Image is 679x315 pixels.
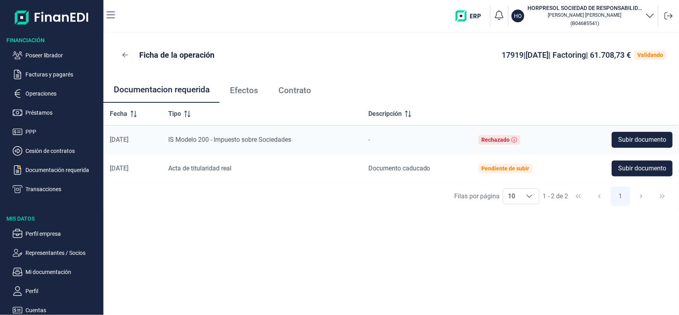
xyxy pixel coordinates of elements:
button: First Page [569,187,588,206]
span: Documento caducado [368,164,430,172]
button: Perfil [13,286,100,296]
span: Documentacion requerida [114,86,210,94]
button: PPP [13,127,100,137]
p: Operaciones [25,89,100,98]
span: Acta de titularidad real [168,164,232,172]
img: erp [455,10,487,22]
p: Perfil empresa [25,229,100,239]
p: Representantes / Socios [25,248,100,258]
button: Cuentas [13,305,100,315]
button: Subir documento [612,160,673,176]
span: Efectos [230,86,258,95]
button: Transacciones [13,184,100,194]
button: Operaciones [13,89,100,98]
a: Documentacion requerida [103,77,220,104]
div: [DATE] [110,164,156,172]
p: Mi documentación [25,267,100,277]
button: Last Page [653,187,672,206]
div: Validando [637,52,663,58]
button: Mi documentación [13,267,100,277]
span: 1 - 2 de 2 [543,193,568,200]
button: Facturas y pagarés [13,70,100,79]
p: Poseer librador [25,51,100,60]
button: Préstamos [13,108,100,117]
p: [PERSON_NAME] [PERSON_NAME] [527,12,642,18]
p: Cesión de contratos [25,146,100,156]
button: Poseer librador [13,51,100,60]
button: Cesión de contratos [13,146,100,156]
span: Contrato [278,86,311,95]
button: Documentación requerida [13,165,100,175]
span: 17919 | [DATE] | Factoring | 61.708,73 € [502,50,631,60]
p: Ficha de la operación [139,49,214,61]
h3: HORPRESOL SOCIEDAD DE RESPONSABILIDAD LIMITADA [527,4,642,12]
button: Representantes / Socios [13,248,100,258]
span: IS Modelo 200 - Impuesto sobre Sociedades [168,136,291,143]
span: 10 [503,189,520,204]
p: Perfil [25,286,100,296]
span: - [368,136,370,143]
div: Choose [520,189,539,204]
p: PPP [25,127,100,137]
button: Subir documento [612,132,673,148]
div: Rechazado [482,137,510,143]
img: Logo de aplicación [15,6,89,28]
p: Préstamos [25,108,100,117]
p: Transacciones [25,184,100,194]
small: Copiar cif [570,20,599,26]
span: Subir documento [618,135,666,145]
span: Subir documento [618,164,666,173]
p: HO [514,12,522,20]
button: HOHORPRESOL SOCIEDAD DE RESPONSABILIDAD LIMITADA[PERSON_NAME] [PERSON_NAME](B04685541) [512,4,655,28]
span: Descripción [368,109,402,119]
span: Fecha [110,109,127,119]
div: [DATE] [110,136,156,144]
p: Documentación requerida [25,165,100,175]
button: Page 1 [611,187,630,206]
div: Pendiente de subir [482,165,529,172]
button: Perfil empresa [13,229,100,239]
a: Contrato [268,77,321,104]
button: Next Page [632,187,651,206]
p: Facturas y pagarés [25,70,100,79]
button: Previous Page [590,187,609,206]
a: Efectos [220,77,268,104]
span: Tipo [168,109,181,119]
p: Cuentas [25,305,100,315]
div: Filas por página [454,192,500,201]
